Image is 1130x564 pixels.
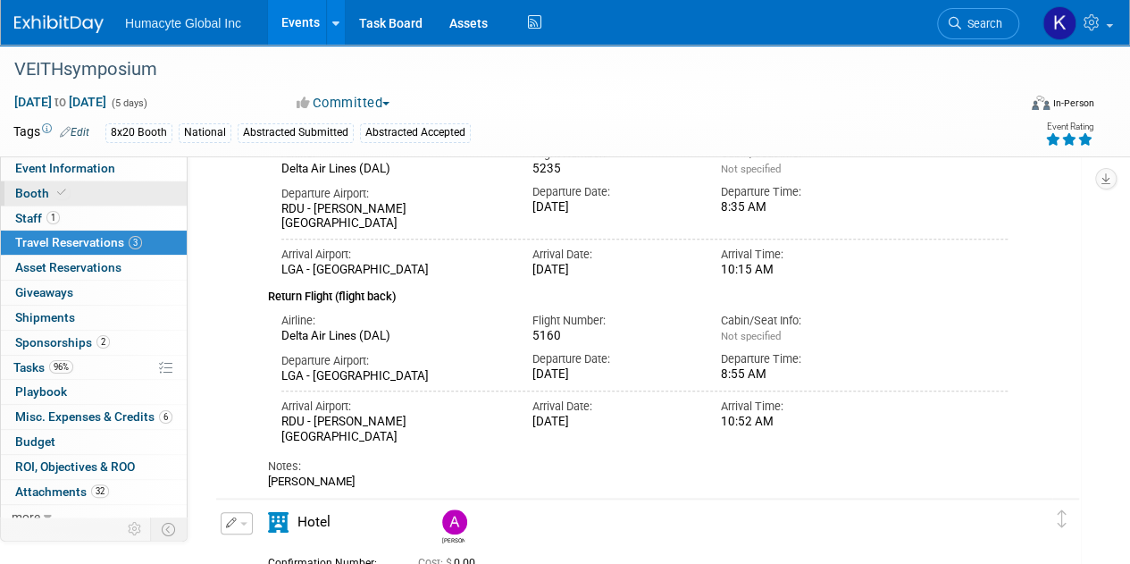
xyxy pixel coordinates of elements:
[1,256,187,280] a: Asset Reservations
[15,484,109,499] span: Attachments
[721,313,883,329] div: Cabin/Seat Info:
[15,335,110,349] span: Sponsorships
[268,278,1008,306] div: Return Flight (flight back)
[721,247,883,263] div: Arrival Time:
[159,410,172,424] span: 6
[12,509,40,524] span: more
[1,430,187,454] a: Budget
[129,236,142,249] span: 3
[46,211,60,224] span: 1
[57,188,66,198] i: Booth reservation complete
[721,351,883,367] div: Departure Time:
[721,200,883,215] div: 8:35 AM
[14,15,104,33] img: ExhibitDay
[721,330,781,342] span: Not specified
[120,518,151,541] td: Personalize Event Tab Strip
[532,351,694,367] div: Departure Date:
[721,415,883,430] div: 10:52 AM
[15,211,60,225] span: Staff
[15,310,75,324] span: Shipments
[1042,6,1076,40] img: Kimberly VanderMeer
[125,16,241,30] span: Humacyte Global Inc
[532,200,694,215] div: [DATE]
[281,329,506,344] div: Delta Air Lines (DAL)
[15,260,121,274] span: Asset Reservations
[13,94,107,110] span: [DATE] [DATE]
[281,399,506,415] div: Arrival Airport:
[721,263,883,278] div: 10:15 AM
[15,235,142,249] span: Travel Reservations
[290,94,397,113] button: Committed
[15,285,73,299] span: Giveaways
[438,509,469,544] div: Anthony Mattair
[49,360,73,374] span: 96%
[268,475,1008,489] div: [PERSON_NAME]
[281,313,506,329] div: Airline:
[268,512,289,533] i: Hotel
[532,184,694,200] div: Departure Date:
[297,514,331,530] span: Hotel
[532,399,694,415] div: Arrival Date:
[281,353,506,369] div: Departure Airport:
[532,329,694,344] div: 5160
[13,122,89,143] td: Tags
[1,331,187,355] a: Sponsorships2
[15,384,67,399] span: Playbook
[1,181,187,206] a: Booth
[1,356,187,380] a: Tasks96%
[721,163,781,175] span: Not specified
[15,409,172,424] span: Misc. Expenses & Credits
[532,263,694,278] div: [DATE]
[15,434,55,449] span: Budget
[96,335,110,349] span: 2
[1,405,187,429] a: Misc. Expenses & Credits6
[281,415,506,445] div: RDU - [PERSON_NAME][GEOGRAPHIC_DATA]
[281,263,506,278] div: LGA - [GEOGRAPHIC_DATA]
[13,360,73,375] span: Tasks
[937,8,1019,39] a: Search
[60,126,89,139] a: Edit
[91,484,109,498] span: 32
[532,415,694,430] div: [DATE]
[238,123,354,142] div: Abstracted Submitted
[721,399,883,415] div: Arrival Time:
[52,95,69,109] span: to
[268,459,1008,475] div: Notes:
[442,535,465,544] div: Anthony Mattair
[151,518,188,541] td: Toggle Event Tabs
[1,306,187,330] a: Shipments
[442,509,467,535] img: Anthony Mattair
[281,247,506,263] div: Arrival Airport:
[1,505,187,529] a: more
[15,459,135,474] span: ROI, Objectives & ROO
[281,162,506,177] div: Delta Air Lines (DAL)
[281,186,506,202] div: Departure Airport:
[532,367,694,383] div: [DATE]
[721,184,883,200] div: Departure Time:
[105,123,172,142] div: 8x20 Booth
[8,54,1002,86] div: VEITHsymposium
[1058,510,1067,528] i: Click and drag to move item
[1,480,187,504] a: Attachments32
[1032,96,1050,110] img: Format-Inperson.png
[936,93,1094,120] div: Event Format
[721,367,883,383] div: 8:55 AM
[110,97,147,109] span: (5 days)
[532,162,694,177] div: 5235
[15,186,70,200] span: Booth
[532,247,694,263] div: Arrival Date:
[1,281,187,305] a: Giveaways
[1052,97,1094,110] div: In-Person
[1,380,187,404] a: Playbook
[532,313,694,329] div: Flight Number:
[1045,122,1093,131] div: Event Rating
[1,231,187,255] a: Travel Reservations3
[360,123,471,142] div: Abstracted Accepted
[281,369,506,384] div: LGA - [GEOGRAPHIC_DATA]
[15,161,115,175] span: Event Information
[281,202,506,232] div: RDU - [PERSON_NAME][GEOGRAPHIC_DATA]
[179,123,231,142] div: National
[1,206,187,231] a: Staff1
[1,455,187,479] a: ROI, Objectives & ROO
[961,17,1002,30] span: Search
